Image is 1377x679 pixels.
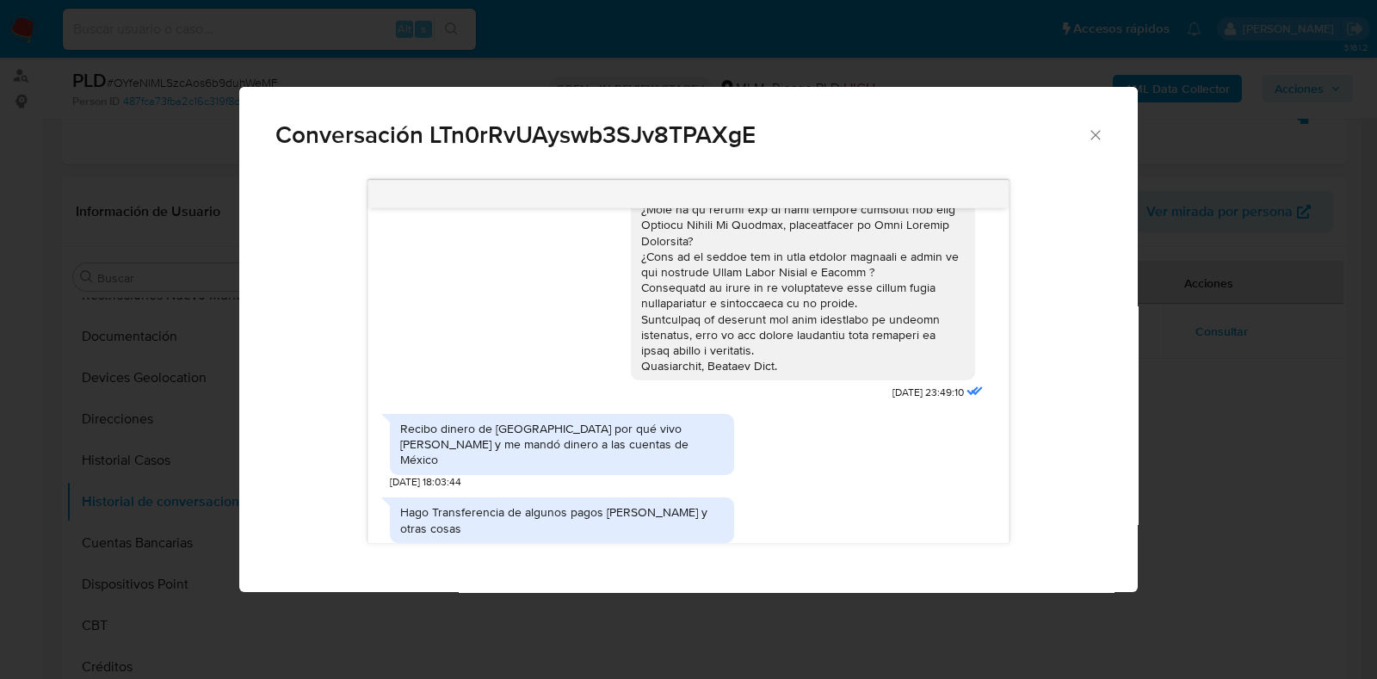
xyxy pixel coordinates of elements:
div: Comunicación [239,87,1138,593]
button: Cerrar [1087,127,1102,142]
span: Conversación LTn0rRvUAyswb3SJv8TPAXgE [275,123,1087,147]
span: [DATE] 18:04:06 [390,543,461,558]
div: Recibo dinero de [GEOGRAPHIC_DATA] por qué vivo [PERSON_NAME] y me mandó dinero a las cuentas de ... [400,421,724,468]
span: [DATE] 18:03:44 [390,475,461,490]
div: Hago Transferencia de algunos pagos [PERSON_NAME] y otras cosas [400,504,724,535]
span: [DATE] 23:49:10 [892,386,964,400]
